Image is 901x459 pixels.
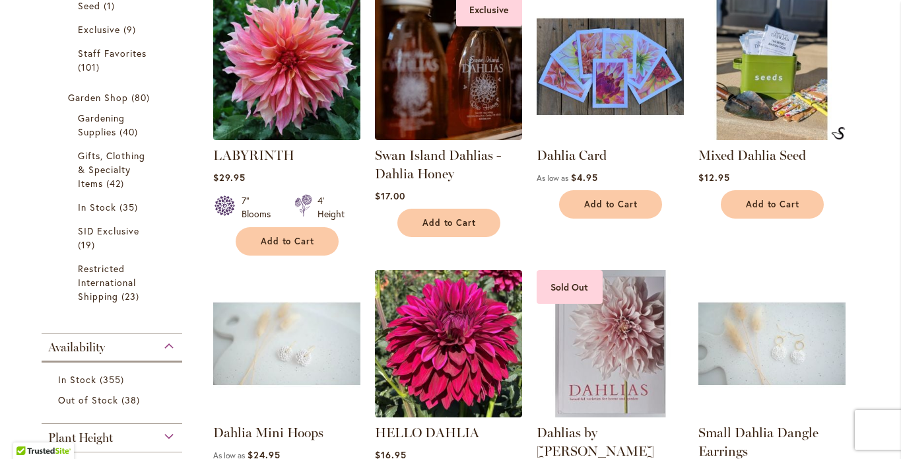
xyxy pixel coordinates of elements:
a: Swan Island Dahlias - Dahlia Honey Exclusive [375,130,522,143]
a: HELLO DAHLIA [375,425,479,441]
span: Plant Height [48,431,113,445]
span: $12.95 [698,171,730,184]
a: Out of Stock 38 [58,393,170,407]
a: Group shot of Dahlia Cards [537,130,684,143]
a: Staff Favorites [78,46,150,74]
div: 4' Height [317,194,345,221]
span: Add to Cart [422,217,477,229]
img: Hello Dahlia [375,270,522,417]
a: Dahlia Mini Hoops [213,407,360,420]
a: Dahlia Card [537,147,607,163]
a: Small Dahlia Dangle Earrings [698,407,846,420]
a: Dahlias by [PERSON_NAME] [537,425,654,459]
span: 9 [123,22,139,36]
a: Restricted International Shipping [78,262,150,303]
span: 101 [78,60,103,74]
span: 38 [121,393,143,407]
span: Staff Favorites [78,47,147,59]
a: In Stock [78,200,150,214]
img: Dahlia Mini Hoops [213,270,360,417]
a: Swan Island Dahlias - Dahlia Honey [375,147,501,182]
button: Add to Cart [559,190,662,219]
a: Hello Dahlia [375,407,522,420]
span: 355 [100,372,127,386]
span: In Stock [78,201,116,213]
a: Gifts, Clothing &amp; Specialty Items [78,149,150,190]
iframe: Launch Accessibility Center [10,412,47,449]
span: Add to Cart [746,199,800,210]
a: Dahlia Mini Hoops [213,425,323,441]
span: $17.00 [375,190,405,202]
span: Restricted International Shipping [78,262,137,302]
span: 35 [119,200,141,214]
span: 40 [119,125,141,139]
a: Mixed Dahlia Seed [698,147,806,163]
span: Add to Cart [584,199,638,210]
span: Garden Shop [68,91,129,104]
span: Availability [48,340,105,355]
img: Small Dahlia Dangle Earrings [698,270,846,417]
img: Dahlias by Naomi Slade - FRONT [537,270,684,417]
span: 19 [78,238,98,252]
a: Labyrinth [213,130,360,143]
a: In Stock 355 [58,372,170,386]
span: $29.95 [213,171,246,184]
span: Out of Stock [58,394,119,406]
a: Garden Shop [68,90,160,104]
span: Gardening Supplies [78,112,125,138]
a: Dahlias by Naomi Slade - FRONT Sold Out [537,407,684,420]
img: Mixed Dahlia Seed [831,127,846,140]
a: SID Exclusive [78,224,150,252]
span: Add to Cart [261,236,315,247]
span: As low as [537,173,568,183]
a: Gardening Supplies [78,111,150,139]
div: 7" Blooms [242,194,279,221]
button: Add to Cart [397,209,500,237]
a: Mixed Dahlia Seed Mixed Dahlia Seed [698,130,846,143]
span: In Stock [58,373,96,386]
span: $4.95 [571,171,598,184]
span: Gifts, Clothing & Specialty Items [78,149,146,190]
a: Exclusive [78,22,150,36]
a: Small Dahlia Dangle Earrings [698,425,818,459]
span: Exclusive [78,23,120,36]
a: LABYRINTH [213,147,294,163]
span: 80 [131,90,153,104]
span: SID Exclusive [78,225,140,237]
button: Add to Cart [236,227,339,256]
div: Sold Out [537,270,603,304]
button: Add to Cart [721,190,824,219]
span: 42 [106,176,127,190]
span: 23 [121,289,143,303]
